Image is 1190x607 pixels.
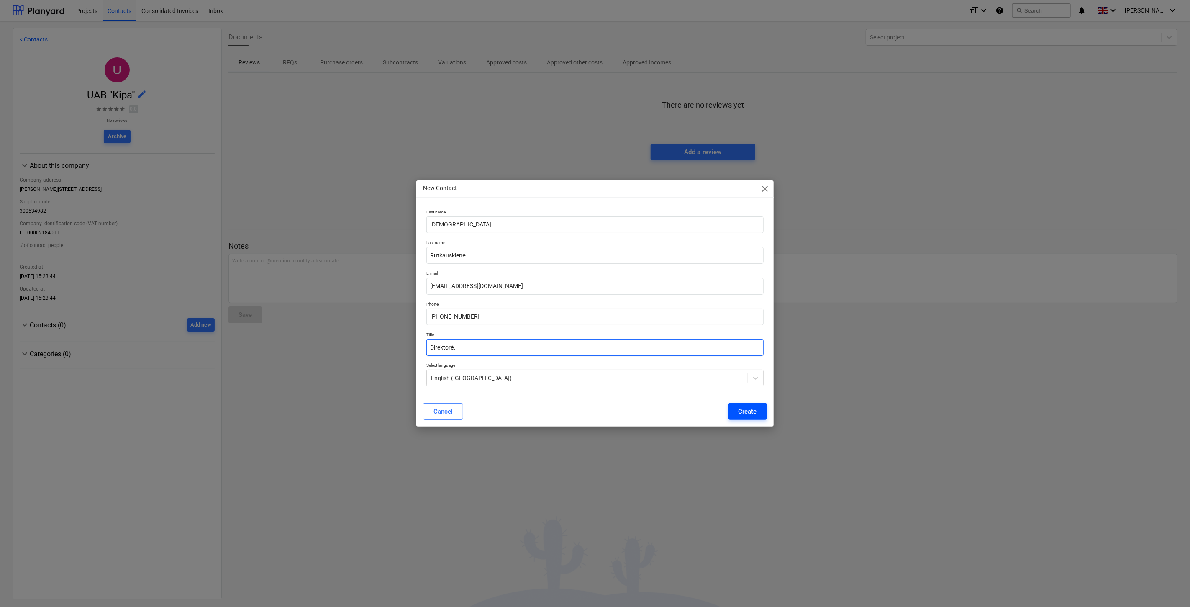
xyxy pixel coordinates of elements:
input: Phone [426,309,763,325]
p: Phone [426,301,763,309]
p: First name [426,209,763,216]
div: Cancel [433,406,453,417]
input: Last name [426,247,763,264]
iframe: Chat Widget [1148,567,1190,607]
input: Title [426,339,763,356]
button: Cancel [423,403,463,420]
div: Create [739,406,757,417]
p: New Contact [423,184,457,193]
input: E-mail [426,278,763,295]
p: E-mail [426,270,763,278]
button: Create [728,403,767,420]
input: First name [426,216,763,233]
span: close [760,184,770,194]
p: Last name [426,240,763,247]
p: Title [426,332,763,339]
p: Select language [426,363,763,370]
